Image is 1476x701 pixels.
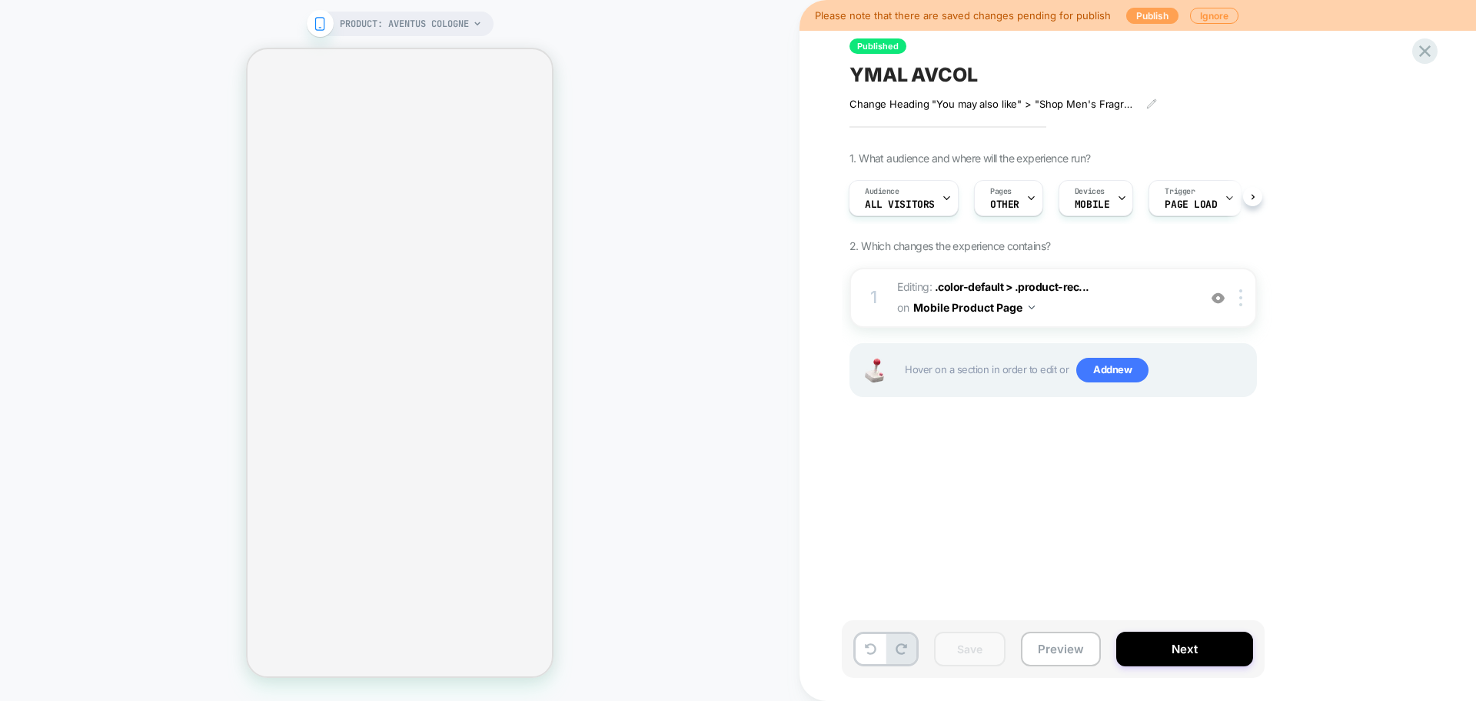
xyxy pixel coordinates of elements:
span: Add new [1076,358,1149,382]
button: Ignore [1190,8,1238,24]
button: Preview [1021,632,1101,666]
span: .color-default > .product-rec... [935,280,1089,293]
img: crossed eye [1212,292,1225,305]
button: Next [1116,632,1253,666]
button: Mobile Product Page [913,296,1035,319]
span: Page Load [1165,199,1217,210]
div: 1 [866,282,882,313]
span: Devices [1075,186,1105,197]
span: OTHER [990,199,1019,210]
span: YMAL AVCOL [849,63,978,86]
span: PRODUCT: Aventus Cologne [340,12,469,36]
span: Pages [990,186,1012,197]
span: All Visitors [865,199,935,210]
span: Audience [865,186,899,197]
img: close [1239,289,1242,306]
span: Trigger [1165,186,1195,197]
span: on [897,298,909,317]
span: Editing : [897,277,1190,319]
img: down arrow [1029,305,1035,309]
span: Change Heading "You may also like" > "Shop Men's Fragrances" [849,98,1135,110]
span: MOBILE [1075,199,1109,210]
button: Publish [1126,8,1178,24]
span: 2. Which changes the experience contains? [849,239,1050,252]
button: Save [934,632,1006,666]
span: Published [849,38,906,54]
span: Hover on a section in order to edit or [905,358,1248,382]
img: Joystick [859,359,889,382]
span: 1. What audience and where will the experience run? [849,152,1090,165]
